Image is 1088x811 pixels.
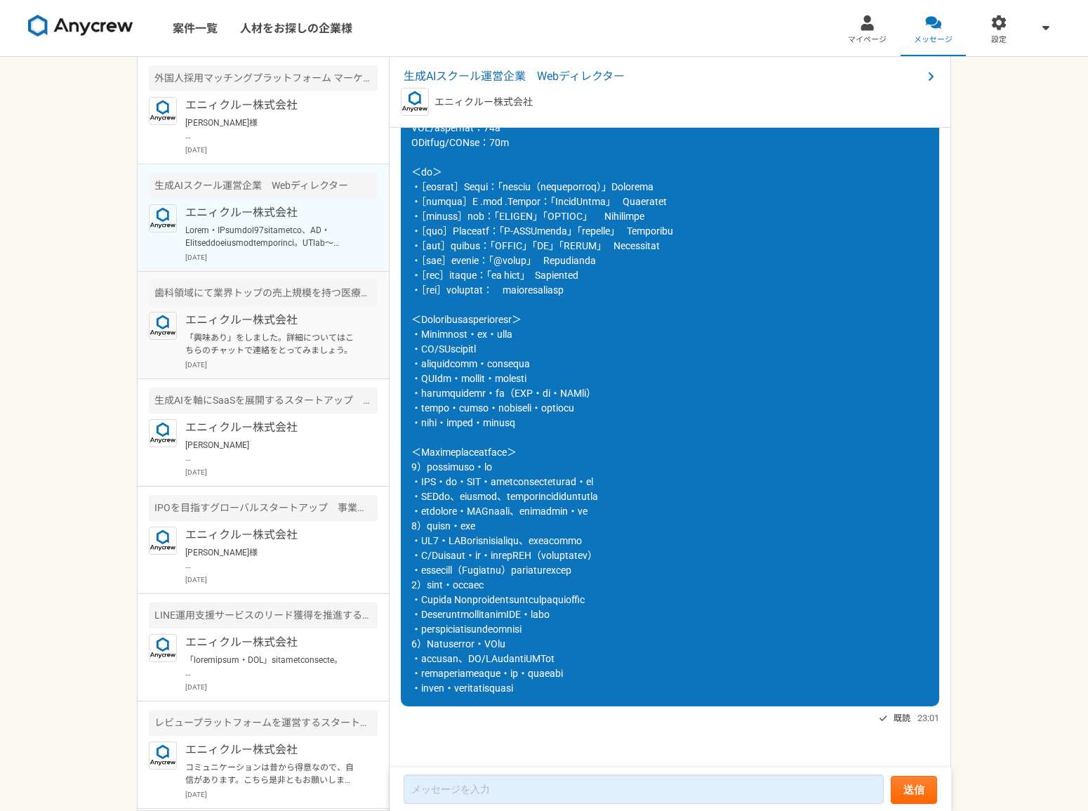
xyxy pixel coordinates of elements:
[185,224,359,249] p: Lorem・IPsumdol97sitametco、AD・Elitseddoeiusmodtemporinci。UTlab〜etdoLoremagnaal・enimadminimven、quis...
[185,439,359,464] p: [PERSON_NAME] 本件ご興味をお持ちいただきありがとうございます。 こちら案件につきまして大変恐縮ですが、別人材で決まりましてクローズとなりました。 別途ご提案可能な案件がございました...
[149,204,177,232] img: logo_text_blue_01.png
[185,789,378,800] p: [DATE]
[149,312,177,340] img: logo_text_blue_01.png
[28,15,133,37] img: 8DqYSo04kwAAAAASUVORK5CYII=
[185,204,359,221] p: エニィクルー株式会社
[185,546,359,572] p: [PERSON_NAME]様 Anycrewの[PERSON_NAME]と申します。 ご連絡が遅くなり、申し訳ございません。 大変申し訳ございませんが、本案件につきましては転職のご意向のある方の...
[894,710,910,727] span: 既読
[185,634,359,651] p: エニィクルー株式会社
[149,710,378,736] div: レビュープラットフォームを運営するスタートアップ フィールドセールス
[149,419,177,447] img: logo_text_blue_01.png
[149,173,378,199] div: 生成AIスクール運営企業 Webディレクター
[149,741,177,770] img: logo_text_blue_01.png
[917,711,939,725] span: 23:01
[185,312,359,329] p: エニィクルー株式会社
[185,97,359,114] p: エニィクルー株式会社
[149,495,378,521] div: IPOを目指すグローバルスタートアップ 事業責任者候補
[149,97,177,125] img: logo_text_blue_01.png
[185,682,378,692] p: [DATE]
[185,360,378,370] p: [DATE]
[149,602,378,628] div: LINE運用支援サービスのリード獲得を推進するBtoBマーケター
[185,654,359,679] p: 「loremipsum・DOL」sitametconsecte。 ＜ad＞ ・ELItsed：51d ・eiusmodtempo：27i ・Utlaboreet：39d ・Magnaaliqu：...
[185,574,378,585] p: [DATE]
[149,527,177,555] img: logo_text_blue_01.png
[149,65,378,91] div: 外国人採用マッチングプラットフォーム マーケティング責任者
[404,68,922,85] span: 生成AIスクール運営企業 Webディレクター
[991,34,1007,46] span: 設定
[185,741,359,758] p: エニィクルー株式会社
[185,117,359,142] p: [PERSON_NAME]様 Anycrewの[PERSON_NAME]と申します。 本件ご興味いただきありがとうございます。 こちら現在、別の方で選考が進んでいる案件となり、その方いかんでのご...
[185,252,378,263] p: [DATE]
[149,280,378,306] div: 歯科領域にて業界トップの売上規模を持つ医療法人 マーケティングアドバイザー
[848,34,887,46] span: マイページ
[891,776,937,804] button: 送信
[149,634,177,662] img: logo_text_blue_01.png
[185,527,359,543] p: エニィクルー株式会社
[149,388,378,414] div: 生成AIを軸にSaaSを展開するスタートアップ マーケティング
[401,88,429,116] img: logo_text_blue_01.png
[185,331,359,357] p: 「興味あり」をしました。詳細についてはこちらのチャットで連絡をとってみましょう。
[185,761,359,786] p: コミュニケーションは昔から得意なので、自信があります。こちら是非ともお願いします！
[434,95,533,110] p: エニィクルー株式会社
[185,145,378,155] p: [DATE]
[914,34,953,46] span: メッセージ
[185,419,359,436] p: エニィクルー株式会社
[185,467,378,477] p: [DATE]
